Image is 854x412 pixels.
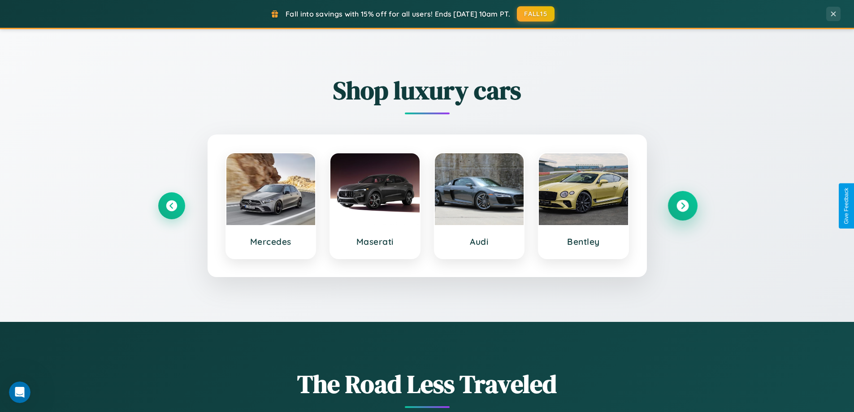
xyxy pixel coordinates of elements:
h3: Mercedes [235,236,307,247]
h3: Audi [444,236,515,247]
h1: The Road Less Traveled [158,367,696,401]
div: Give Feedback [843,188,850,224]
h2: Shop luxury cars [158,73,696,108]
h3: Bentley [548,236,619,247]
h3: Maserati [339,236,411,247]
iframe: Intercom live chat [9,382,30,403]
button: FALL15 [517,6,555,22]
span: Fall into savings with 15% off for all users! Ends [DATE] 10am PT. [286,9,510,18]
